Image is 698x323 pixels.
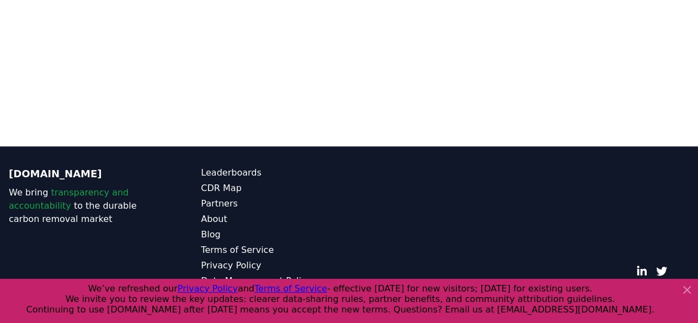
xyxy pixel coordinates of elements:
a: Leaderboards [201,166,349,179]
a: About [201,213,349,226]
p: [DOMAIN_NAME] [9,166,157,182]
a: CDR Map [201,182,349,195]
a: Privacy Policy [201,259,349,272]
a: Terms of Service [201,243,349,257]
span: transparency and accountability [9,187,129,211]
a: Partners [201,197,349,210]
a: LinkedIn [636,266,647,277]
a: Twitter [656,266,667,277]
a: Data Management Policy [201,274,349,288]
p: We bring to the durable carbon removal market [9,186,157,226]
a: Blog [201,228,349,241]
